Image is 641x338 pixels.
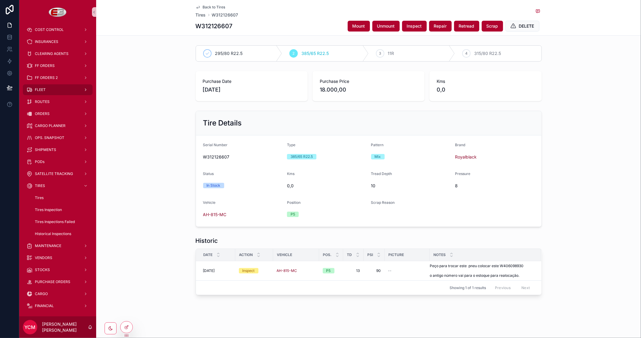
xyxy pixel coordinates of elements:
span: Picture [389,252,404,257]
span: 10 [371,183,450,189]
span: Kms [287,171,295,176]
h1: Historic [196,237,218,245]
div: 385/65 R22.5 [291,154,313,159]
div: P5 [291,212,295,217]
span: 3 [379,51,381,56]
a: MAINTENANCE [23,240,93,251]
span: Position [287,200,301,205]
span: DELETE [519,23,534,29]
span: Retread [459,23,475,29]
a: AH-815-MC [203,212,227,218]
span: Pos. [323,252,332,257]
a: AH-815-MC [277,268,316,273]
span: Back to Tires [203,5,225,10]
a: PURCHASE ORDERS [23,276,93,287]
span: [DATE] [203,86,301,94]
a: FLEET [23,84,93,95]
span: 295/80 R22.5 [215,50,243,56]
span: 4 [465,51,468,56]
span: Repair [434,23,447,29]
span: 8 [455,183,534,189]
span: Scrap Reason [371,200,395,205]
span: FF ORDERS 2 [35,75,58,80]
span: 18.000,00 [320,86,417,94]
span: FINANCIAL [35,303,54,308]
span: FF ORDERS [35,63,55,68]
span: CARGO [35,291,48,296]
span: Vehicle [277,252,292,257]
a: 13 [347,268,360,273]
span: STOCKS [35,267,50,272]
span: 315/80 R22.5 [474,50,501,56]
span: W312126607 [212,12,238,18]
button: Unmount [372,21,400,32]
span: SHIPMENTS [35,147,56,152]
div: In Stock [207,183,221,188]
a: VENDORS [23,252,93,263]
span: VENDORS [35,255,52,260]
button: Retread [454,21,479,32]
span: INSURANCES [35,39,58,44]
a: -- [388,268,426,273]
span: PSI [368,252,373,257]
span: 0,0 [437,86,534,94]
span: Unmount [377,23,395,29]
span: YCM [25,324,36,331]
span: PURCHASE ORDERS [35,279,70,284]
button: Scrap [482,21,503,32]
span: Royalblack [455,154,477,160]
a: CARGO PLANNER [23,120,93,131]
a: Peço para trocar este pneu colocar este W406098930 o antigo número vai para o estoque para realoc... [430,264,534,278]
span: OPS. SNAPSHOT [35,135,64,140]
a: SATELLITE TRACKING [23,168,93,179]
span: ORDERS [35,111,50,116]
span: Inspect [407,23,422,29]
span: MAINTENANCE [35,243,61,248]
span: Pattern [371,143,384,147]
span: COST CONTROL [35,27,64,32]
a: INSURANCES [23,36,93,47]
a: Tires [196,12,206,18]
span: CLEARING AGENTS [35,51,69,56]
span: Status [203,171,214,176]
span: PODs [35,159,44,164]
a: Tires [30,192,93,203]
span: Mount [353,23,365,29]
span: ROUTES [35,99,50,104]
span: 90 [367,268,381,273]
h1: W312126607 [196,22,233,30]
a: SHIPMENTS [23,144,93,155]
span: Tires Inspections Failed [35,219,75,224]
a: FF ORDERS [23,60,93,71]
a: ROUTES [23,96,93,107]
a: Back to Tires [196,5,225,10]
img: App logo [49,7,67,17]
span: Brand [455,143,465,147]
span: Tread Depth [371,171,392,176]
span: 0,0 [287,183,366,189]
div: Inspect [243,268,255,273]
div: scrollable content [19,24,96,316]
span: Scrap [487,23,498,29]
div: Mix [375,154,381,159]
button: DELETE [505,21,539,32]
div: P5 [326,268,331,273]
span: Tires [35,195,44,200]
span: -- [388,268,392,273]
span: TD [347,252,352,257]
a: Tires Inspections Failed [30,216,93,227]
p: [PERSON_NAME] [PERSON_NAME] [42,321,88,333]
span: 2 [293,51,295,56]
span: FLEET [35,87,46,92]
span: [DATE] [203,268,215,273]
a: CARGO [23,288,93,299]
span: Purchase Price [320,78,417,84]
a: AH-815-MC [277,268,297,273]
span: TIRES [35,183,45,188]
a: STOCKS [23,264,93,275]
span: CARGO PLANNER [35,123,66,128]
span: Pressure [455,171,470,176]
span: Purchase Date [203,78,301,84]
button: Inspect [402,21,427,32]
